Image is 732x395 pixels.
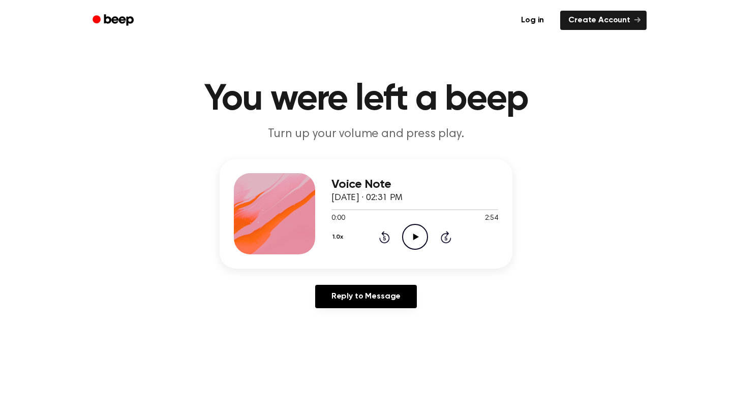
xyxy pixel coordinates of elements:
[511,9,554,32] a: Log in
[331,228,347,246] button: 1.0x
[485,213,498,224] span: 2:54
[106,81,626,118] h1: You were left a beep
[331,178,498,191] h3: Voice Note
[85,11,143,30] a: Beep
[331,213,345,224] span: 0:00
[171,126,561,143] p: Turn up your volume and press play.
[560,11,647,30] a: Create Account
[315,285,417,308] a: Reply to Message
[331,193,403,203] span: [DATE] · 02:31 PM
